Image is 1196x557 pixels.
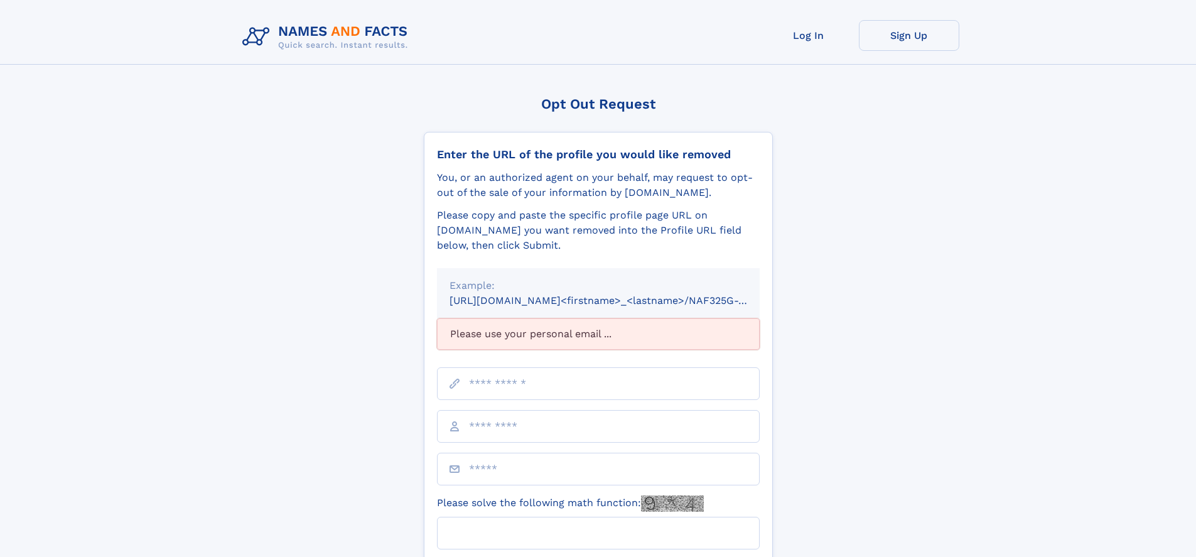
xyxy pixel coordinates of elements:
img: Logo Names and Facts [237,20,418,54]
div: Opt Out Request [424,96,773,112]
a: Log In [758,20,859,51]
div: Please copy and paste the specific profile page URL on [DOMAIN_NAME] you want removed into the Pr... [437,208,760,253]
div: Please use your personal email ... [437,318,760,350]
div: Enter the URL of the profile you would like removed [437,148,760,161]
small: [URL][DOMAIN_NAME]<firstname>_<lastname>/NAF325G-xxxxxxxx [450,295,784,306]
a: Sign Up [859,20,959,51]
div: Example: [450,278,747,293]
div: You, or an authorized agent on your behalf, may request to opt-out of the sale of your informatio... [437,170,760,200]
label: Please solve the following math function: [437,495,704,512]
